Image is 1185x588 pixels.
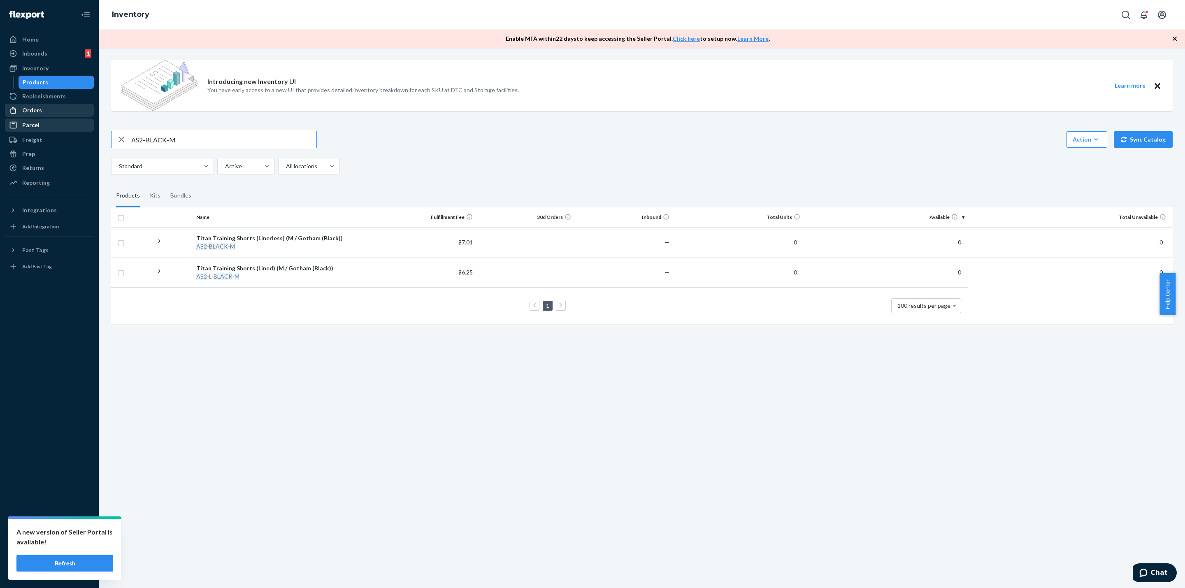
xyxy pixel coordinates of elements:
[737,35,769,42] a: Learn More
[22,164,44,172] div: Returns
[5,161,94,174] a: Returns
[22,223,59,230] div: Add Integration
[955,269,964,276] span: 0
[214,273,232,280] em: BLACK
[968,207,1173,227] th: Total Unavailable
[1154,7,1170,23] button: Open account menu
[121,60,197,111] img: new-reports-banner-icon.82668bd98b6a51aee86340f2a7b77ae3.png
[22,136,42,144] div: Freight
[22,263,52,270] div: Add Fast Tag
[5,47,94,60] a: Inbounds1
[16,555,113,572] button: Refresh
[1109,81,1150,91] button: Learn more
[5,523,94,536] a: Settings
[476,207,574,227] th: 30d Orders
[1133,563,1177,584] iframe: Opens a widget where you can chat to one of our agents
[235,273,239,280] em: M
[5,62,94,75] a: Inventory
[377,207,476,227] th: Fulfillment Fee
[1114,131,1173,148] button: Sync Catalog
[1118,7,1134,23] button: Open Search Box
[23,78,48,86] div: Products
[131,131,316,148] input: Search inventory by name or sku
[22,246,49,254] div: Fast Tags
[476,257,574,287] td: ―
[196,272,374,281] div: -L- -
[196,234,374,242] div: Titan Training Shorts (Linerless) (M / Gotham (Black))
[285,162,286,170] input: All locations
[22,150,35,158] div: Prep
[673,35,700,42] a: Click here
[77,7,94,23] button: Close Navigation
[5,204,94,217] button: Integrations
[22,92,66,100] div: Replenishments
[458,239,473,246] span: $7.01
[5,565,94,578] button: Give Feedback
[16,527,113,547] p: A new version of Seller Portal is available!
[22,49,47,58] div: Inbounds
[207,86,519,94] p: You have early access to a new UI that provides detailed inventory breakdown for each SKU at DTC ...
[5,537,94,550] button: Talk to Support
[105,3,156,27] ol: breadcrumbs
[22,179,50,187] div: Reporting
[112,10,149,19] a: Inventory
[5,90,94,103] a: Replenishments
[1066,131,1107,148] button: Action
[5,244,94,257] button: Fast Tags
[5,260,94,273] a: Add Fast Tag
[5,33,94,46] a: Home
[1156,269,1166,276] span: 0
[19,76,94,89] a: Products
[5,220,94,233] a: Add Integration
[804,207,967,227] th: Available
[790,239,800,246] span: 0
[1136,7,1152,23] button: Open notifications
[665,239,669,246] span: —
[196,264,374,272] div: Titan Training Shorts (Lined) (M / Gotham (Black))
[1159,273,1176,315] button: Help Center
[9,11,44,19] img: Flexport logo
[22,121,39,129] div: Parcel
[5,104,94,117] a: Orders
[196,243,207,250] em: AS2
[207,77,296,86] p: Introducing new Inventory UI
[665,269,669,276] span: —
[897,302,950,309] span: 100 results per page
[506,35,770,43] p: Enable MFA within 22 days to keep accessing the Seller Portal. to setup now. .
[85,49,91,58] div: 1
[22,206,57,214] div: Integrations
[22,106,42,114] div: Orders
[230,243,235,250] em: M
[5,551,94,564] a: Help Center
[5,119,94,132] a: Parcel
[673,207,804,227] th: Total Units
[224,162,225,170] input: Active
[5,176,94,189] a: Reporting
[1156,239,1166,246] span: 0
[5,147,94,160] a: Prep
[458,269,473,276] span: $6.25
[476,227,574,257] td: ―
[1152,81,1163,91] button: Close
[790,269,800,276] span: 0
[116,184,140,207] div: Products
[574,207,673,227] th: Inbound
[170,184,191,207] div: Bundles
[955,239,964,246] span: 0
[118,162,119,170] input: Standard
[196,273,207,280] em: AS2
[150,184,160,207] div: Kits
[544,302,551,309] a: Page 1 is your current page
[196,242,374,251] div: - -
[22,64,49,72] div: Inventory
[1073,135,1101,144] div: Action
[5,133,94,146] a: Freight
[193,207,377,227] th: Name
[209,243,228,250] em: BLACK
[22,35,39,44] div: Home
